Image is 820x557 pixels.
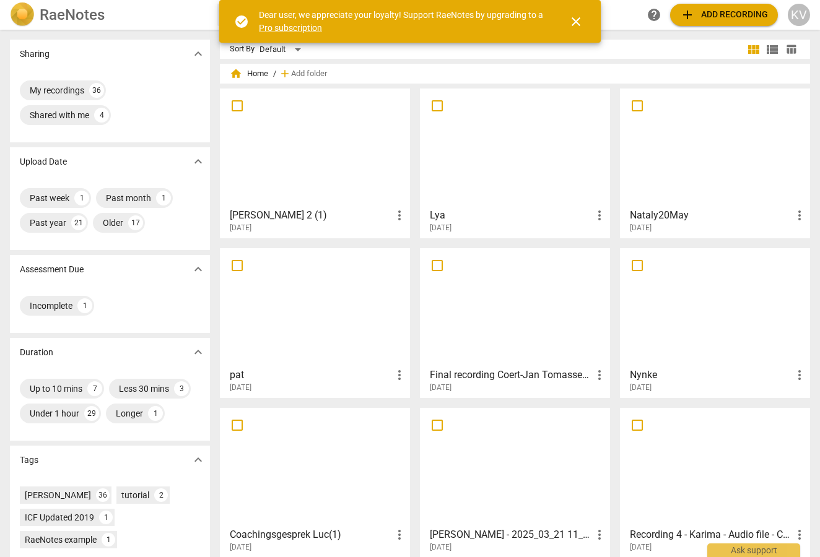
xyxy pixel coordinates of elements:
span: close [569,14,583,29]
a: Coachingsgesprek Luc(1)[DATE] [224,412,406,552]
span: more_vert [792,527,807,542]
button: Show more [189,343,207,361]
h3: annalisa_ becky - 2025_03_21 11_28 CET – Recording 2 [430,527,592,542]
button: Tile view [744,40,763,59]
button: List view [763,40,782,59]
span: / [273,69,276,79]
h3: pat [230,368,392,382]
span: [DATE] [230,542,251,553]
a: LogoRaeNotes [10,2,207,27]
div: Dear user, we appreciate your loyalty! Support RaeNotes by upgrading to a [259,9,546,34]
div: [PERSON_NAME] [25,489,91,501]
span: expand_more [191,46,206,61]
div: RaeNotes example [25,533,97,546]
div: 21 [71,215,86,230]
div: 4 [94,108,109,123]
img: Logo [10,2,35,27]
div: Longer [116,407,143,420]
span: [DATE] [230,223,251,233]
span: expand_more [191,154,206,169]
div: Older [103,217,123,229]
div: ICF Updated 2019 [25,511,94,524]
h2: RaeNotes [40,6,105,24]
div: 1 [148,406,163,421]
span: add [680,7,695,22]
span: home [230,67,242,80]
button: Table view [782,40,800,59]
a: [PERSON_NAME] 2 (1)[DATE] [224,93,406,233]
div: 1 [102,533,115,546]
span: table_chart [785,43,797,55]
div: Sort By [230,45,255,54]
span: [DATE] [630,223,652,233]
span: expand_more [191,262,206,277]
span: more_vert [392,208,407,223]
button: Close [561,7,591,37]
button: Show more [189,152,207,171]
p: Tags [20,454,38,467]
span: more_vert [792,368,807,382]
div: Less 30 mins [119,382,169,395]
div: Default [260,40,305,59]
span: Home [230,67,268,80]
span: more_vert [392,527,407,542]
div: Incomplete [30,300,72,312]
div: 36 [96,488,110,502]
div: Under 1 hour [30,407,79,420]
a: pat[DATE] [224,253,406,392]
div: Past year [30,217,66,229]
span: [DATE] [630,542,652,553]
a: Nynke[DATE] [624,253,806,392]
div: 1 [74,191,89,205]
span: add [279,67,291,80]
div: Past week [30,192,69,204]
h3: Recording 4 - Karima - Audio file - CPP2024-2025 [630,527,792,542]
div: 29 [84,406,99,421]
h3: Nynke [630,368,792,382]
div: 17 [128,215,143,230]
div: 7 [87,381,102,396]
span: check_circle [234,14,249,29]
div: Shared with me [30,109,89,121]
button: Show more [189,260,207,278]
button: Show more [189,451,207,469]
div: 36 [89,83,104,98]
a: Recording 4 - Karima - Audio file - CPP2024-2025[DATE] [624,412,806,552]
h3: Lya [430,208,592,223]
span: [DATE] [430,223,451,233]
a: Lya[DATE] [424,93,606,233]
div: 2 [154,488,168,502]
div: 1 [156,191,171,205]
span: expand_more [191,452,206,467]
a: [PERSON_NAME] - 2025_03_21 11_28 CET – Recording 2[DATE] [424,412,606,552]
button: KV [788,4,810,26]
div: 3 [174,381,189,396]
p: Duration [20,346,53,359]
button: Show more [189,45,207,63]
span: [DATE] [430,542,451,553]
a: Help [643,4,665,26]
a: Pro subscription [259,23,322,33]
a: Final recording Coert-Jan Tomassen_Rutger_30 mei 2025[DATE] [424,253,606,392]
p: Assessment Due [20,263,84,276]
h3: Final recording Coert-Jan Tomassen_Rutger_30 mei 2025 [430,368,592,382]
div: tutorial [121,489,149,501]
div: Up to 10 mins [30,382,82,395]
span: view_module [746,42,761,57]
div: 1 [77,298,92,313]
div: My recordings [30,84,84,97]
div: 1 [99,511,113,524]
button: Upload [670,4,778,26]
div: Past month [106,192,151,204]
span: more_vert [592,368,607,382]
span: expand_more [191,345,206,360]
span: Add recording [680,7,768,22]
h3: Ana 2 (1) [230,208,392,223]
span: [DATE] [430,382,451,393]
p: Sharing [20,48,50,61]
span: more_vert [592,208,607,223]
span: [DATE] [230,382,251,393]
p: Upload Date [20,155,67,168]
span: more_vert [592,527,607,542]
